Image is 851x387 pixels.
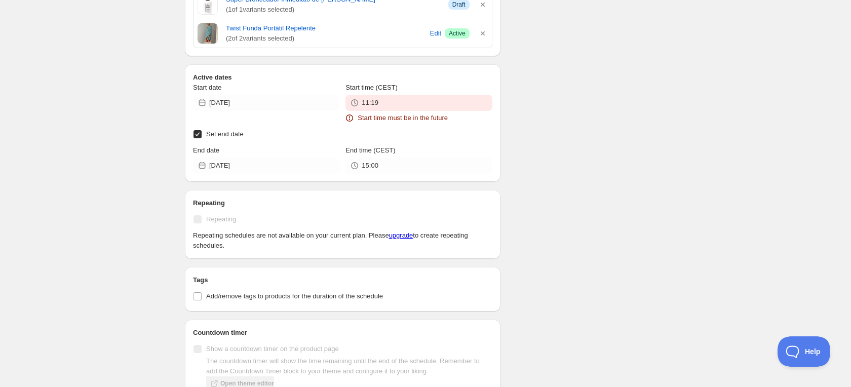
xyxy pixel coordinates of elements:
h2: Tags [193,275,492,285]
span: ( 2 of 2 variants selected) [226,33,427,44]
span: ( 1 of 1 variants selected) [226,5,440,15]
span: Draft [452,1,466,9]
span: Show a countdown timer on the product page [206,345,339,353]
h2: Active dates [193,72,492,83]
span: Start date [193,84,221,91]
span: Add/remove tags to products for the duration of the schedule [206,292,383,300]
span: Edit [430,28,441,38]
p: Repeating schedules are not available on your current plan. Please to create repeating schedules. [193,230,492,251]
span: Set end date [206,130,244,138]
h2: Countdown timer [193,328,492,338]
button: Edit [429,25,443,42]
a: Twist Funda Portátil Repelente [226,23,427,33]
span: Active [449,29,466,37]
h2: Repeating [193,198,492,208]
span: Start time (CEST) [345,84,398,91]
p: The countdown timer will show the time remaining until the end of the schedule. Remember to add t... [206,356,492,376]
span: End date [193,146,219,154]
span: Start time must be in the future [358,113,448,123]
a: upgrade [389,231,413,239]
iframe: Toggle Customer Support [778,336,831,367]
span: End time (CEST) [345,146,395,154]
span: Repeating [206,215,236,223]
